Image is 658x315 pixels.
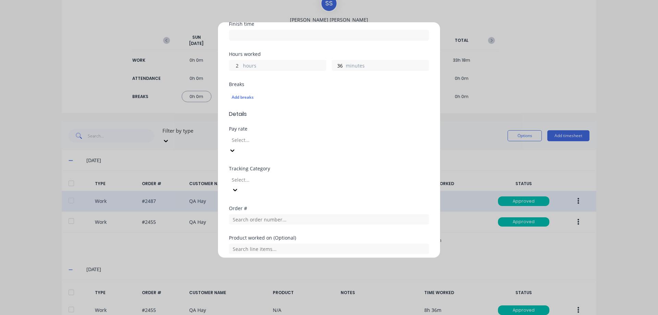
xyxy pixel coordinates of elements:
[332,60,344,71] input: 0
[229,60,241,71] input: 0
[229,235,429,240] div: Product worked on (Optional)
[229,126,429,131] div: Pay rate
[232,93,426,102] div: Add breaks
[346,62,429,71] label: minutes
[243,62,326,71] label: hours
[229,244,429,254] input: Search line items...
[229,52,429,57] div: Hours worked
[229,214,429,225] input: Search order number...
[229,166,429,171] div: Tracking Category
[229,206,429,211] div: Order #
[229,82,429,87] div: Breaks
[229,110,429,118] span: Details
[229,22,429,26] div: Finish time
